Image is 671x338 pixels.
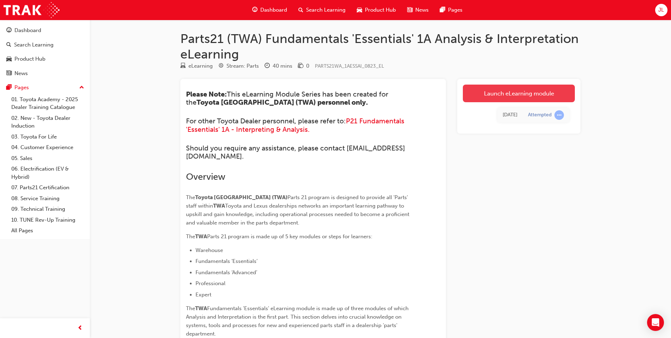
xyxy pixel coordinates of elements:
[186,171,225,182] span: Overview
[195,247,223,253] span: Warehouse
[3,23,87,81] button: DashboardSearch LearningProduct HubNews
[3,24,87,37] a: Dashboard
[448,6,462,14] span: Pages
[195,305,207,312] span: TWA
[554,110,564,120] span: learningRecordVerb_ATTEMPT-icon
[365,6,396,14] span: Product Hub
[180,62,213,70] div: Type
[195,194,287,201] span: Toyota [GEOGRAPHIC_DATA] (TWA)
[77,324,83,333] span: prev-icon
[6,70,12,77] span: news-icon
[6,85,12,91] span: pages-icon
[186,194,195,201] span: The
[186,194,409,209] span: Parts 21 program is designed to provide all 'Parts' staff within
[207,233,372,240] span: Parts 21 program is made up of 5 key modules or steps for learners:
[79,83,84,92] span: up-icon
[357,6,362,14] span: car-icon
[186,305,195,312] span: The
[3,81,87,94] button: Pages
[8,215,87,226] a: 10. TUNE Rev-Up Training
[407,6,412,14] span: news-icon
[8,182,87,193] a: 07. Parts21 Certification
[186,90,227,98] span: Please Note:
[647,314,664,331] div: Open Intercom Messenger
[434,3,468,17] a: pages-iconPages
[440,6,445,14] span: pages-icon
[14,26,41,35] div: Dashboard
[195,269,257,276] span: Fundamentals ‘Advanced’
[8,164,87,182] a: 06. Electrification (EV & Hybrid)
[528,112,552,118] div: Attempted
[8,131,87,142] a: 03. Toyota For Life
[188,62,213,70] div: eLearning
[3,38,87,51] a: Search Learning
[8,94,87,113] a: 01. Toyota Academy - 2025 Dealer Training Catalogue
[218,63,224,69] span: target-icon
[4,2,60,18] img: Trak
[351,3,402,17] a: car-iconProduct Hub
[186,233,195,240] span: The
[658,6,664,14] span: JL
[14,69,28,78] div: News
[186,203,411,226] span: Toyota and Lexus dealerships networks an important learning pathway to upskill and gain knowledge...
[6,42,11,48] span: search-icon
[6,27,12,34] span: guage-icon
[415,6,429,14] span: News
[186,144,405,160] span: Should you require any assistance, please contact [EMAIL_ADDRESS][DOMAIN_NAME].
[655,4,667,16] button: JL
[265,63,270,69] span: clock-icon
[195,280,225,287] span: Professional
[3,67,87,80] a: News
[180,63,186,69] span: learningResourceType_ELEARNING-icon
[260,6,287,14] span: Dashboard
[306,62,309,70] div: 0
[14,55,45,63] div: Product Hub
[6,56,12,62] span: car-icon
[14,84,29,92] div: Pages
[197,98,368,106] span: Toyota [GEOGRAPHIC_DATA] (TWA) personnel only.
[186,117,346,125] span: For other Toyota Dealer personnel, please refer to:
[265,62,292,70] div: Duration
[8,153,87,164] a: 05. Sales
[213,203,225,209] span: TWA
[195,258,257,264] span: Fundamentals ‘Essentials’
[186,90,390,106] span: This eLearning Module Series has been created for the
[195,233,207,240] span: TWA
[252,6,257,14] span: guage-icon
[8,113,87,131] a: 02. New - Toyota Dealer Induction
[180,31,580,62] h1: Parts21 (TWA) Fundamentals 'Essentials' 1A Analysis & Interpretation eLearning
[402,3,434,17] a: news-iconNews
[293,3,351,17] a: search-iconSearch Learning
[463,85,575,102] a: Launch eLearning module
[8,225,87,236] a: All Pages
[306,6,346,14] span: Search Learning
[14,41,54,49] div: Search Learning
[298,63,303,69] span: money-icon
[186,117,406,133] a: P21 Fundamentals 'Essentials' 1A - Interpreting & Analysis.
[8,204,87,215] a: 09. Technical Training
[195,291,211,298] span: Expert
[503,111,517,119] div: Tue Aug 26 2025 10:21:47 GMT+0800 (Australian Western Standard Time)
[298,6,303,14] span: search-icon
[273,62,292,70] div: 40 mins
[8,142,87,153] a: 04. Customer Experience
[315,63,384,69] span: Learning resource code
[186,305,410,337] span: Fundamentals 'Essentials' eLearning module is made up of three modules of which Analysis and Inte...
[298,62,309,70] div: Price
[8,193,87,204] a: 08. Service Training
[247,3,293,17] a: guage-iconDashboard
[218,62,259,70] div: Stream
[3,53,87,66] a: Product Hub
[226,62,259,70] div: Stream: Parts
